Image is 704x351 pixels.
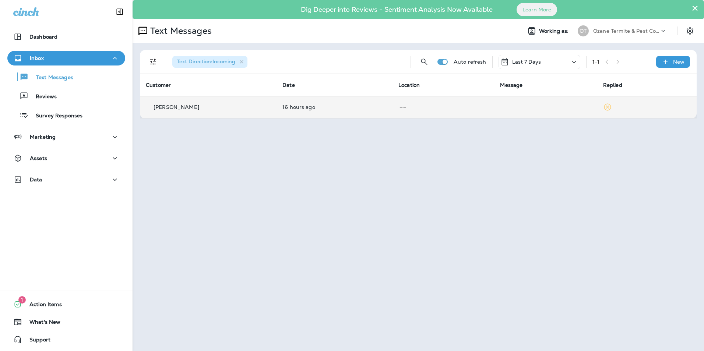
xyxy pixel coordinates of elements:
[7,151,125,166] button: Assets
[7,172,125,187] button: Data
[29,34,57,40] p: Dashboard
[691,2,698,14] button: Close
[603,82,622,88] span: Replied
[578,25,589,36] div: OT
[673,59,684,65] p: New
[7,51,125,65] button: Inbox
[683,24,697,38] button: Settings
[28,93,57,100] p: Reviews
[7,315,125,329] button: What's New
[592,59,599,65] div: 1 - 1
[539,28,570,34] span: Working as:
[279,8,514,11] p: Dig Deeper into Reviews - Sentiment Analysis Now Available
[109,4,130,19] button: Collapse Sidebar
[30,155,47,161] p: Assets
[30,134,56,140] p: Marketing
[454,59,486,65] p: Auto refresh
[7,29,125,44] button: Dashboard
[7,69,125,85] button: Text Messages
[7,297,125,312] button: 1Action Items
[146,54,161,69] button: Filters
[417,54,432,69] button: Search Messages
[500,82,522,88] span: Message
[7,88,125,104] button: Reviews
[282,82,295,88] span: Date
[28,113,82,120] p: Survey Responses
[7,130,125,144] button: Marketing
[22,319,60,328] span: What's New
[517,3,557,16] button: Learn More
[177,58,235,65] span: Text Direction : Incoming
[7,332,125,347] button: Support
[147,25,212,36] p: Text Messages
[22,301,62,310] span: Action Items
[593,28,659,34] p: Ozane Termite & Pest Control
[154,104,199,110] p: [PERSON_NAME]
[30,55,44,61] p: Inbox
[22,337,50,345] span: Support
[512,59,541,65] p: Last 7 Days
[398,82,420,88] span: Location
[29,74,73,81] p: Text Messages
[282,104,387,110] p: Oct 6, 2025 03:34 PM
[30,177,42,182] p: Data
[18,296,26,304] span: 1
[172,56,247,68] div: Text Direction:Incoming
[146,82,171,88] span: Customer
[7,107,125,123] button: Survey Responses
